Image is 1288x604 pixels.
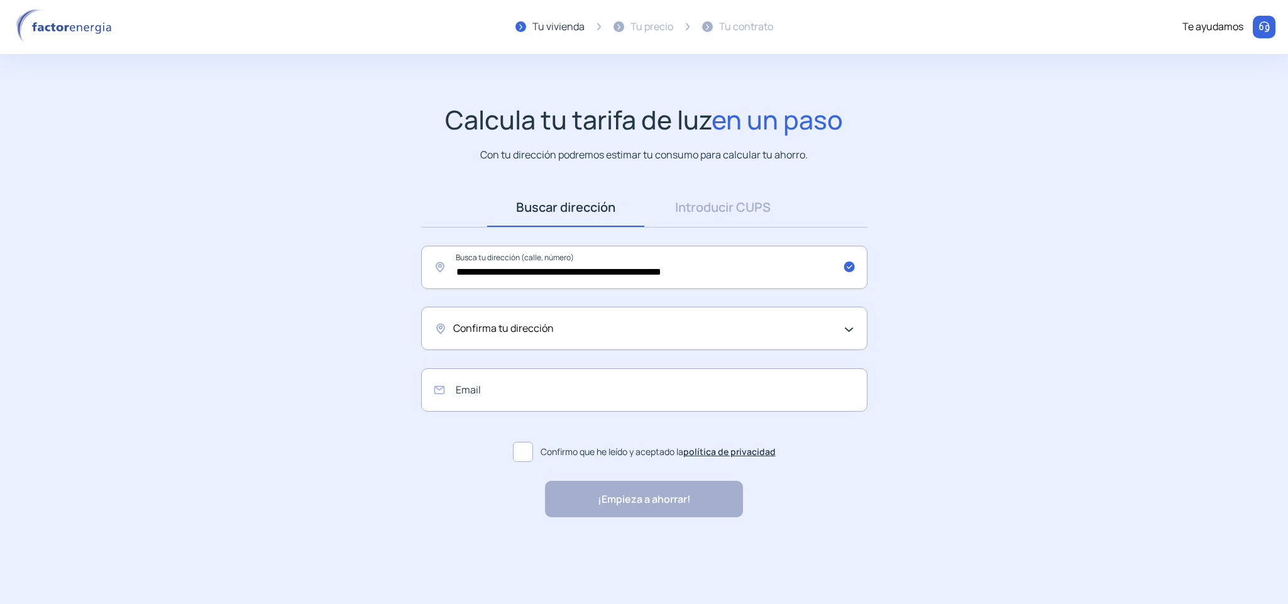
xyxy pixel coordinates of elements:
p: Con tu dirección podremos estimar tu consumo para calcular tu ahorro. [480,147,808,163]
span: en un paso [712,102,843,137]
span: Confirma tu dirección [453,321,554,337]
h1: Calcula tu tarifa de luz [445,104,843,135]
a: Buscar dirección [487,188,644,227]
div: Tu contrato [719,19,773,35]
a: Introducir CUPS [644,188,801,227]
span: Confirmo que he leído y aceptado la [541,445,776,459]
a: política de privacidad [683,446,776,458]
img: llamar [1258,21,1270,33]
img: logo factor [13,9,119,45]
div: Tu precio [630,19,673,35]
div: Te ayudamos [1182,19,1243,35]
div: Tu vivienda [532,19,585,35]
